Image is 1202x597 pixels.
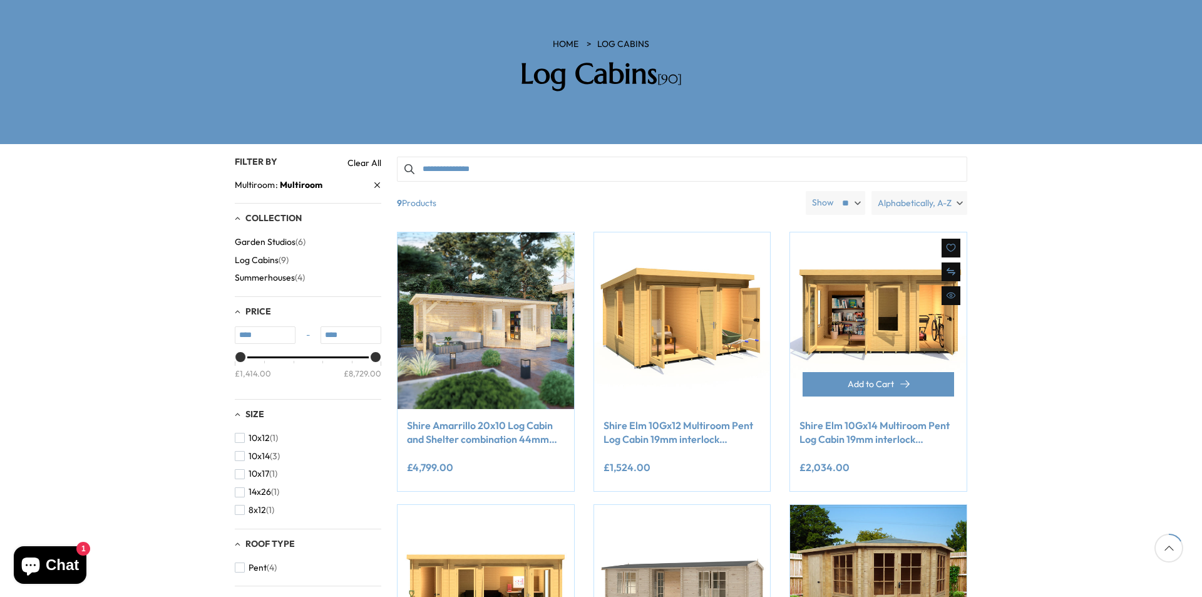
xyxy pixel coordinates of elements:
img: Shire Elm 10Gx14 Multiroom Pent Log Cabin 19mm interlock Cladding - Best Shed [790,232,967,409]
button: 10x12 [235,429,278,447]
span: Multiroom [235,179,280,192]
span: (9) [279,255,289,266]
span: Pent [249,563,267,573]
span: Roof Type [245,538,295,549]
img: Shire Amarrillo 20x10 Log Cabin and Shelter combination 44mm cladding - Best Shed [398,232,574,409]
button: Log Cabins (9) [235,251,289,269]
a: Shire Amarrillo 20x10 Log Cabin and Shelter combination 44mm cladding [407,418,565,447]
a: Log Cabins [597,38,649,51]
ins: £1,524.00 [604,462,650,472]
span: (1) [269,469,277,479]
input: Min value [235,326,295,344]
inbox-online-store-chat: Shopify online store chat [10,546,90,587]
span: 14x26 [249,487,271,497]
span: Alphabetically, A-Z [878,191,952,215]
span: (4) [295,273,305,283]
span: Garden Studios [235,237,295,247]
span: (1) [271,487,279,497]
button: Add to Cart [803,372,954,397]
div: £1,414.00 [235,368,271,379]
span: Price [245,306,271,317]
span: - [295,329,321,341]
span: Products [392,191,801,215]
button: 10x17 [235,465,277,483]
span: Size [245,408,264,420]
button: Pent [235,559,277,577]
button: 8x12 [235,501,274,519]
span: Collection [245,212,302,224]
span: (1) [266,505,274,516]
div: Price [235,356,381,390]
a: Shire Elm 10Gx14 Multiroom Pent Log Cabin 19mm interlock Cladding [799,418,957,447]
span: (1) [270,433,278,444]
button: Garden Studios (6) [235,233,306,251]
img: Shire Elm 10Gx12 Multiroom Pent Log Cabin 19mm interlock Cladding - Best Shed [594,232,771,409]
ins: £4,799.00 [407,462,453,472]
button: Summerhouses (4) [235,269,305,287]
a: Shire Elm 10Gx12 Multiroom Pent Log Cabin 19mm interlock Cladding [604,418,761,447]
span: 10x12 [249,433,270,444]
span: Log Cabins [235,255,279,266]
span: Multiroom [280,179,322,190]
a: Clear All [347,157,381,169]
span: Add to Cart [848,380,894,388]
a: HOME [553,38,578,51]
label: Alphabetically, A-Z [871,191,967,215]
input: Search products [397,157,967,182]
span: (3) [270,451,280,462]
button: 14x26 [235,483,279,501]
span: Filter By [235,156,277,167]
input: Max value [321,326,381,344]
span: 10x14 [249,451,270,462]
ins: £2,034.00 [799,462,850,472]
b: 9 [397,191,402,215]
span: Summerhouses [235,273,295,283]
span: (4) [267,563,277,573]
label: Show [812,197,834,209]
button: 10x14 [235,447,280,465]
h2: Log Cabins [423,57,779,91]
span: [90] [657,71,682,87]
span: (6) [295,237,306,247]
div: £8,729.00 [344,368,381,379]
span: 8x12 [249,505,266,516]
span: 10x17 [249,469,269,479]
